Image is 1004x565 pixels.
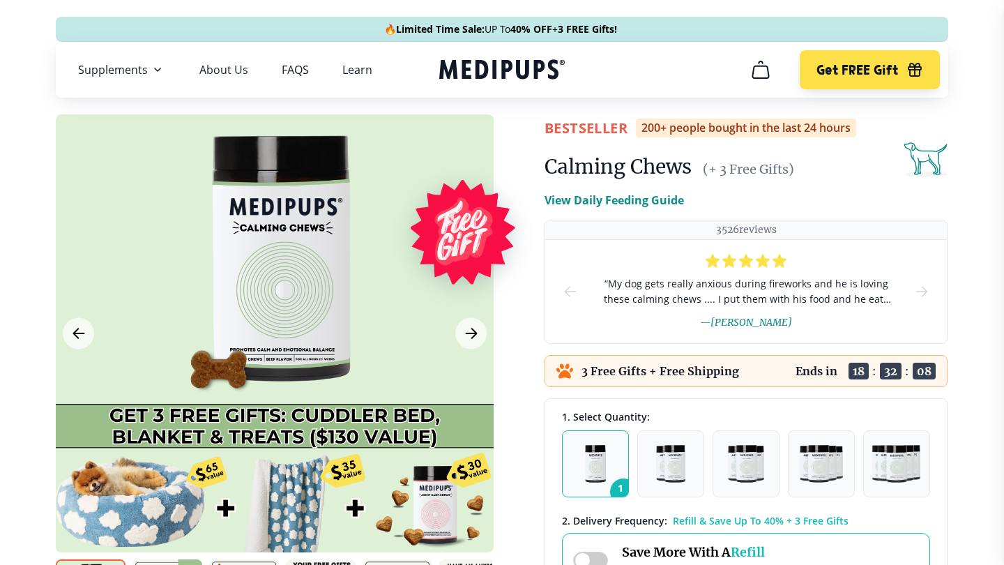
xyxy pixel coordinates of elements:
span: (+ 3 Free Gifts) [703,161,794,177]
img: Pack of 2 - Natural Dog Supplements [656,445,685,483]
span: BestSeller [545,119,627,137]
span: Save More With A [622,544,765,560]
p: View Daily Feeding Guide [545,192,684,209]
a: FAQS [282,63,309,77]
span: Refill & Save Up To 40% + 3 Free Gifts [673,514,849,527]
a: Medipups [439,56,565,85]
span: 18 [849,363,869,379]
img: Pack of 1 - Natural Dog Supplements [585,445,607,483]
img: Pack of 3 - Natural Dog Supplements [728,445,764,483]
span: — [PERSON_NAME] [700,316,792,329]
span: 32 [880,363,902,379]
p: 3 Free Gifts + Free Shipping [581,364,739,378]
h1: Calming Chews [545,154,692,179]
span: : [905,364,909,378]
button: next-slide [913,240,930,343]
button: Previous Image [63,318,94,349]
span: 1 [610,479,637,505]
button: prev-slide [562,240,579,343]
p: Ends in [796,364,837,378]
span: : [872,364,876,378]
img: Pack of 5 - Natural Dog Supplements [872,445,922,483]
span: 🔥 UP To + [384,22,617,36]
button: cart [744,53,777,86]
p: 3526 reviews [716,223,777,236]
img: Pack of 4 - Natural Dog Supplements [800,445,842,483]
button: Supplements [78,61,166,78]
span: 08 [913,363,936,379]
span: Refill [731,544,765,560]
button: Next Image [455,318,487,349]
span: “ My dog gets really anxious during fireworks and he is loving these calming chews .... I put the... [601,276,891,307]
button: Get FREE Gift [800,50,940,89]
a: Learn [342,63,372,77]
span: 2 . Delivery Frequency: [562,514,667,527]
span: Supplements [78,63,148,77]
a: About Us [199,63,248,77]
div: 200+ people bought in the last 24 hours [636,119,856,137]
span: Get FREE Gift [816,62,898,78]
button: 1 [562,430,629,497]
div: 1. Select Quantity: [562,410,930,423]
